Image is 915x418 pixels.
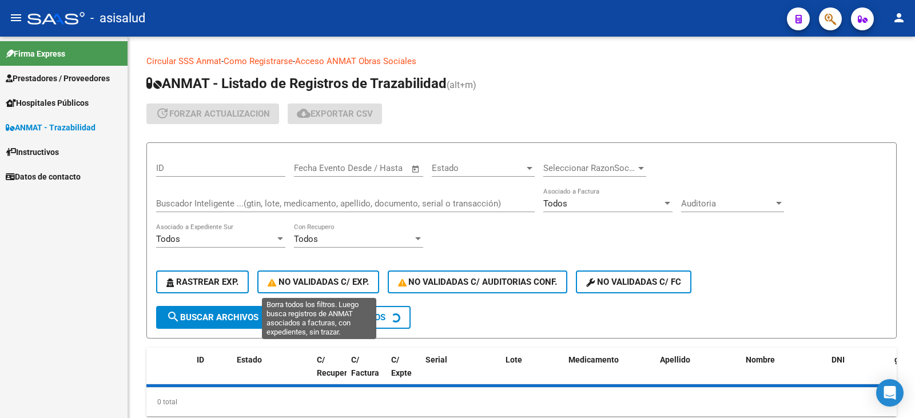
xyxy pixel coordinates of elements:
span: gtin [894,355,909,364]
span: Todos [543,198,567,209]
button: No validadas c/ FC [576,270,691,293]
span: Instructivos [6,146,59,158]
datatable-header-cell: C/ Expte [387,348,421,398]
a: Circular SSS Anmat [146,56,221,66]
p: - - [146,55,897,67]
span: Seleccionar RazonSocial [543,163,636,173]
span: Todos [156,234,180,244]
span: Rastrear Exp. [166,277,238,287]
span: No Validadas c/ Exp. [268,277,369,287]
mat-icon: update [156,106,169,120]
datatable-header-cell: DNI [827,348,890,398]
span: Firma Express [6,47,65,60]
span: ID [197,355,204,364]
datatable-header-cell: Lote [501,348,564,398]
div: Open Intercom Messenger [876,379,904,407]
button: No Validadas c/ Exp. [257,270,379,293]
input: End date [341,163,397,173]
datatable-header-cell: C/ Factura [347,348,387,398]
mat-icon: person [892,11,906,25]
span: No validadas c/ FC [586,277,681,287]
span: Lote [506,355,522,364]
datatable-header-cell: Medicamento [564,348,655,398]
a: Acceso ANMAT Obras Sociales [295,56,416,66]
button: Exportar CSV [288,103,382,124]
span: (alt+m) [447,79,476,90]
datatable-header-cell: Estado [232,348,312,398]
span: ANMAT - Trazabilidad [6,121,96,134]
input: Start date [294,163,331,173]
span: Todos [294,234,318,244]
span: ANMAT - Listado de Registros de Trazabilidad [146,75,447,91]
datatable-header-cell: C/ Recupero [312,348,347,398]
span: Estado [432,163,524,173]
mat-icon: search [166,310,180,324]
span: Nombre [746,355,775,364]
span: Hospitales Públicos [6,97,89,109]
datatable-header-cell: Serial [421,348,501,398]
button: Borrar Filtros [293,306,411,329]
div: 0 total [146,388,897,416]
span: Prestadores / Proveedores [6,72,110,85]
span: Medicamento [568,355,619,364]
a: Como Registrarse [224,56,293,66]
mat-icon: menu [9,11,23,25]
span: Auditoria [681,198,774,209]
span: forzar actualizacion [156,109,270,119]
datatable-header-cell: Apellido [655,348,741,398]
button: Open calendar [409,162,423,176]
datatable-header-cell: ID [192,348,232,398]
button: No Validadas c/ Auditorias Conf. [388,270,568,293]
span: DNI [832,355,845,364]
mat-icon: cloud_download [297,106,311,120]
span: Apellido [660,355,690,364]
span: Datos de contacto [6,170,81,183]
span: Serial [425,355,447,364]
span: Exportar CSV [297,109,373,119]
button: forzar actualizacion [146,103,279,124]
span: C/ Factura [351,355,379,377]
button: Rastrear Exp. [156,270,249,293]
span: Buscar Archivos [166,312,258,323]
span: No Validadas c/ Auditorias Conf. [398,277,558,287]
a: Documentacion trazabilidad [416,56,523,66]
mat-icon: delete [303,310,317,324]
button: Buscar Archivos [156,306,284,329]
span: Estado [237,355,262,364]
span: - asisalud [90,6,145,31]
span: C/ Recupero [317,355,352,377]
datatable-header-cell: Nombre [741,348,827,398]
span: Borrar Filtros [303,312,385,323]
span: C/ Expte [391,355,412,377]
